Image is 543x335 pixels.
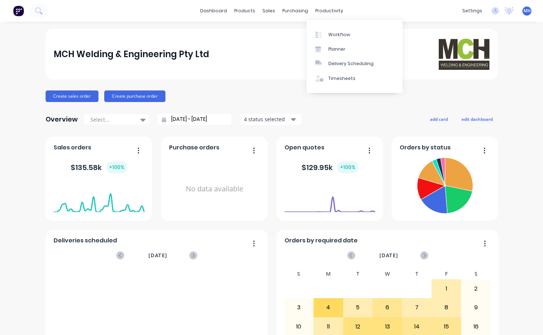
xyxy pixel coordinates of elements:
[284,269,314,279] div: S
[462,280,491,298] div: 2
[46,112,78,127] div: Overview
[379,251,398,259] span: [DATE]
[231,5,259,16] div: products
[425,114,452,124] button: add card
[46,90,98,102] button: Create sales order
[240,114,302,125] button: 4 status selected
[328,75,355,82] div: Timesheets
[328,46,345,52] div: Planner
[402,269,432,279] div: T
[54,236,117,245] span: Deliveries scheduled
[343,269,373,279] div: T
[432,280,461,298] div: 1
[372,269,402,279] div: W
[523,8,531,14] span: MH
[307,56,403,71] a: Delivery Scheduling
[307,42,403,56] a: Planner
[54,143,91,152] span: Sales orders
[279,5,312,16] div: purchasing
[13,5,24,16] img: Factory
[197,5,231,16] a: dashboard
[312,5,347,16] div: productivity
[104,90,165,102] button: Create purchase order
[400,143,451,152] span: Orders by status
[432,269,461,279] div: F
[457,114,497,124] button: edit dashboard
[285,298,313,317] div: 3
[106,161,127,173] div: + 100 %
[432,298,461,317] div: 8
[244,115,290,123] div: 4 status selected
[328,60,374,67] div: Delivery Scheduling
[71,161,127,173] div: $ 135.58k
[148,251,167,259] span: [DATE]
[307,71,403,86] a: Timesheets
[307,27,403,42] a: Workflow
[169,155,260,223] div: No data available
[459,5,486,16] div: settings
[285,143,324,152] span: Open quotes
[337,161,358,173] div: + 100 %
[328,31,350,38] div: Workflow
[439,39,489,69] img: MCH Welding & Engineering Pty Ltd
[54,47,209,62] div: MCH Welding & Engineering Pty Ltd
[461,269,491,279] div: S
[169,143,219,152] span: Purchase orders
[313,269,343,279] div: M
[259,5,279,16] div: sales
[302,161,358,173] div: $ 129.95k
[314,298,343,317] div: 4
[462,298,491,317] div: 9
[373,298,402,317] div: 6
[403,298,432,317] div: 7
[344,298,372,317] div: 5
